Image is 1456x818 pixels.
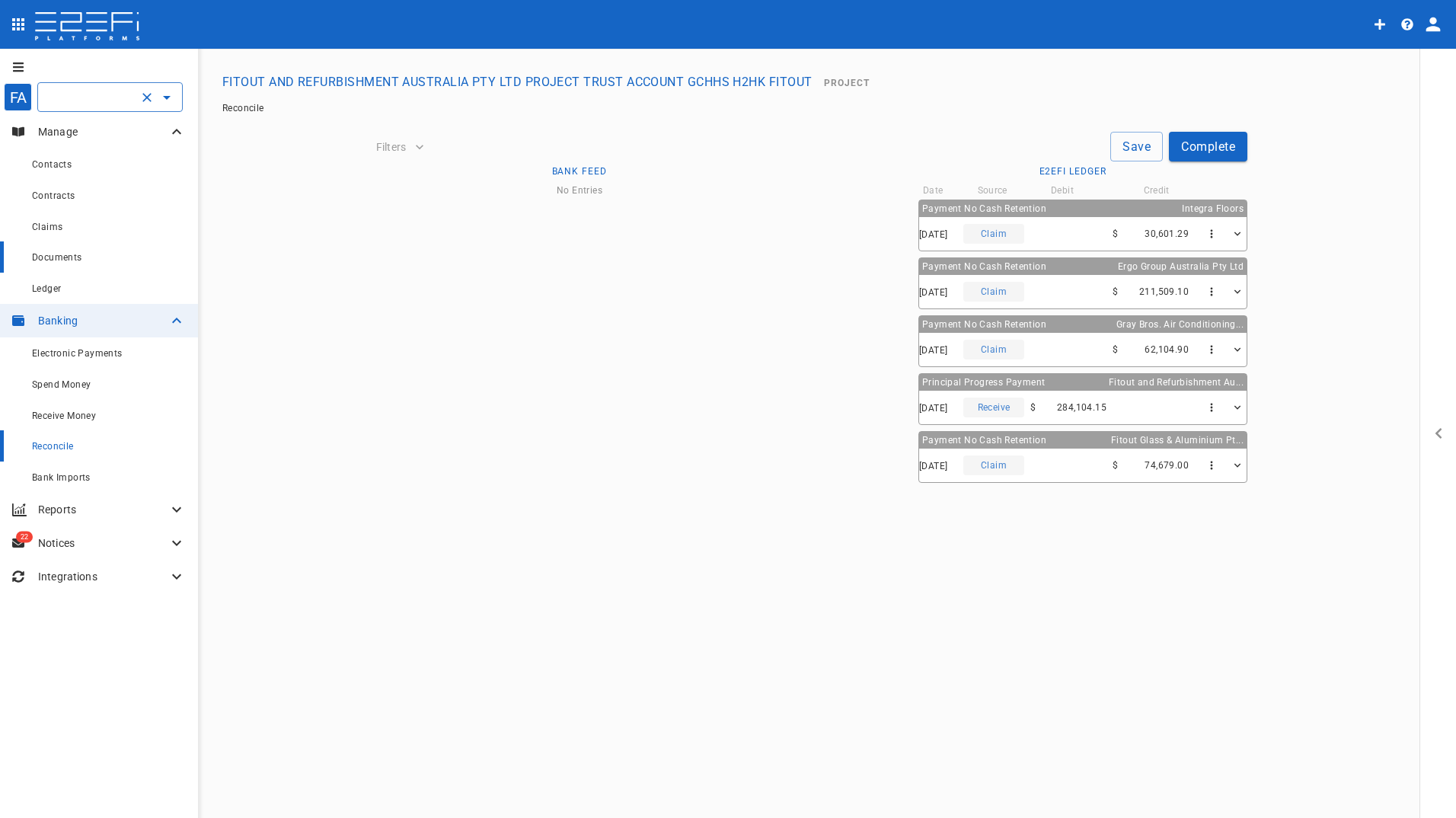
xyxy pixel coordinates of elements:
span: Documents [32,252,82,263]
span: Payment No Cash Retention [922,435,1046,446]
span: Credit [1144,185,1170,196]
span: Gray Bros. Air Conditioning... [1116,319,1244,330]
p: Reports [38,502,168,517]
span: $ [1113,460,1118,471]
span: Contracts [32,190,75,201]
span: Payment No Cash Retention [922,319,1046,330]
a: Reconcile [222,103,264,113]
span: [DATE] [919,287,947,298]
span: Project [824,78,870,88]
div: FA [4,83,32,111]
span: 22 [16,532,33,543]
span: $ [1030,402,1036,413]
span: 211,509.10 [1139,286,1189,297]
span: Receive Money [32,411,96,421]
span: Fitout Glass & Aluminium Pt... [1111,435,1244,446]
span: Ledger [32,283,61,294]
span: Spend Money [32,379,91,390]
span: [DATE] [919,345,947,356]
p: Manage [38,124,168,139]
span: Contacts [32,159,72,170]
span: Claims [32,222,62,232]
span: Payment No Cash Retention [922,203,1046,214]
span: Fitout and Refurbishment Au... [1109,377,1244,388]
span: [DATE] [919,229,947,240]
input: FITOUT AND REFURBISHMENT AUSTRALIA PTY LTD PROJECT TRUST ACCOUNT GCHHS H2HK FITOUT [44,89,133,105]
span: [DATE] [919,461,947,471]
span: [DATE] [919,403,947,414]
p: Banking [38,313,168,328]
span: Filters [376,141,406,153]
span: No Entries [557,185,602,196]
span: 284,104.15 [1057,402,1106,413]
span: 74,679.00 [1145,460,1189,471]
span: Reconcile [32,441,74,452]
button: FITOUT AND REFURBISHMENT AUSTRALIA PTY LTD PROJECT TRUST ACCOUNT GCHHS H2HK FITOUT [216,67,818,97]
span: $ [1113,344,1118,355]
span: E2EFi Ledger [1039,166,1107,177]
button: Save [1110,132,1163,161]
span: 30,601.29 [1145,228,1189,239]
p: Integrations [38,569,168,584]
nav: breadcrumb [222,103,1432,113]
span: $ [1113,286,1118,297]
span: Electronic Payments [32,348,123,359]
button: Clear [136,87,158,108]
button: Filters [370,135,430,159]
span: Bank Feed [552,166,608,177]
span: 62,104.90 [1145,344,1189,355]
p: Notices [38,535,168,551]
span: Payment No Cash Retention [922,261,1046,272]
span: Bank Imports [32,472,91,483]
button: Open [156,87,177,108]
span: $ [1113,228,1118,239]
span: Ergo Group Australia Pty Ltd [1118,261,1244,272]
span: Integra Floors [1182,203,1244,214]
span: Source [978,185,1007,196]
span: Date [923,185,944,196]
span: Principal Progress Payment [922,377,1045,388]
button: Complete [1169,132,1247,161]
span: Debit [1051,185,1074,196]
